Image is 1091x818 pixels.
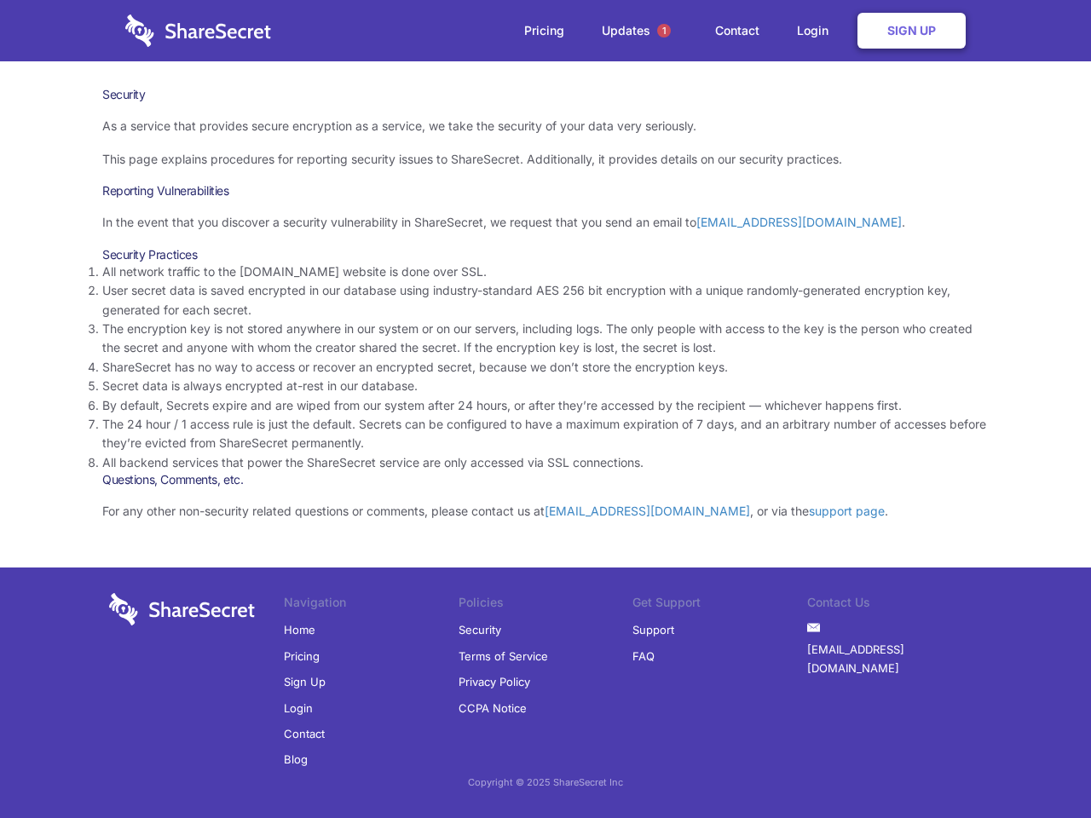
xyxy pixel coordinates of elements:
[632,617,674,642] a: Support
[102,262,989,281] li: All network traffic to the [DOMAIN_NAME] website is done over SSL.
[102,213,989,232] p: In the event that you discover a security vulnerability in ShareSecret, we request that you send ...
[102,472,989,487] h3: Questions, Comments, etc.
[102,150,989,169] p: This page explains procedures for reporting security issues to ShareSecret. Additionally, it prov...
[102,281,989,320] li: User secret data is saved encrypted in our database using industry-standard AES 256 bit encryptio...
[102,320,989,358] li: The encryption key is not stored anywhere in our system or on our servers, including logs. The on...
[102,377,989,395] li: Secret data is always encrypted at-rest in our database.
[696,215,902,229] a: [EMAIL_ADDRESS][DOMAIN_NAME]
[102,358,989,377] li: ShareSecret has no way to access or recover an encrypted secret, because we don’t store the encry...
[459,593,633,617] li: Policies
[632,643,655,669] a: FAQ
[507,4,581,57] a: Pricing
[657,24,671,37] span: 1
[809,504,885,518] a: support page
[284,746,308,772] a: Blog
[102,502,989,521] p: For any other non-security related questions or comments, please contact us at , or via the .
[102,396,989,415] li: By default, Secrets expire and are wiped from our system after 24 hours, or after they’re accesse...
[545,504,750,518] a: [EMAIL_ADDRESS][DOMAIN_NAME]
[284,617,315,642] a: Home
[780,4,854,57] a: Login
[102,247,989,262] h3: Security Practices
[284,593,459,617] li: Navigation
[125,14,271,47] img: logo-wordmark-white-trans-d4663122ce5f474addd5e946df7df03e33cb6a1c49d2221995e7729f52c070b2.svg
[459,643,548,669] a: Terms of Service
[102,415,989,453] li: The 24 hour / 1 access rule is just the default. Secrets can be configured to have a maximum expi...
[857,13,966,49] a: Sign Up
[109,593,255,625] img: logo-wordmark-white-trans-d4663122ce5f474addd5e946df7df03e33cb6a1c49d2221995e7729f52c070b2.svg
[102,453,989,472] li: All backend services that power the ShareSecret service are only accessed via SSL connections.
[284,721,325,746] a: Contact
[102,183,989,199] h3: Reporting Vulnerabilities
[807,637,982,682] a: [EMAIL_ADDRESS][DOMAIN_NAME]
[632,593,807,617] li: Get Support
[102,87,989,102] h1: Security
[102,117,989,135] p: As a service that provides secure encryption as a service, we take the security of your data very...
[284,643,320,669] a: Pricing
[284,669,326,694] a: Sign Up
[698,4,776,57] a: Contact
[459,617,501,642] a: Security
[459,695,527,721] a: CCPA Notice
[284,695,313,721] a: Login
[807,593,982,617] li: Contact Us
[459,669,530,694] a: Privacy Policy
